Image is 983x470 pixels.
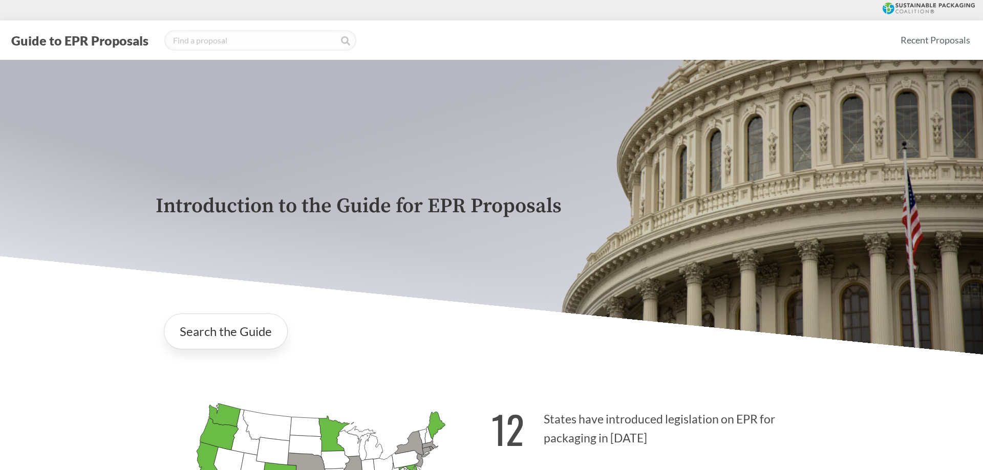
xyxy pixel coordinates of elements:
p: States have introduced legislation on EPR for packaging in [DATE] [491,394,827,457]
a: Search the Guide [164,314,288,349]
strong: 12 [491,400,524,457]
p: Introduction to the Guide for EPR Proposals [156,195,827,218]
input: Find a proposal [164,30,356,51]
a: Recent Proposals [896,29,975,52]
button: Guide to EPR Proposals [8,32,152,49]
